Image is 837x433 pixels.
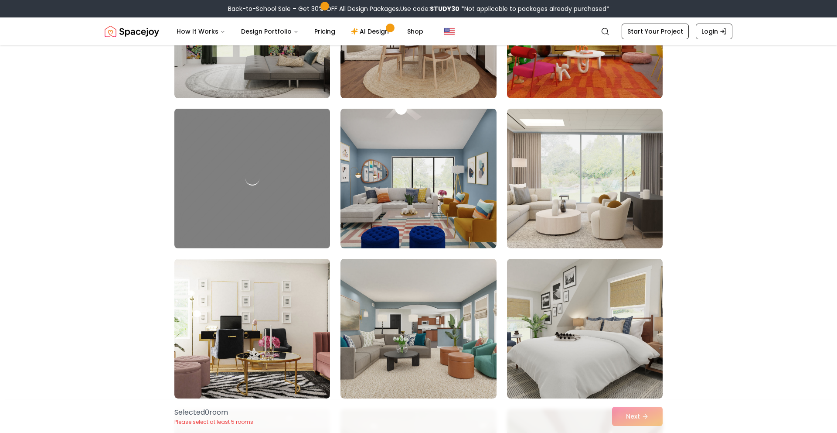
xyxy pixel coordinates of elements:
p: Please select at least 5 rooms [174,419,253,426]
button: How It Works [170,23,232,40]
img: Room room-8 [340,109,496,248]
a: Pricing [307,23,342,40]
nav: Global [105,17,732,45]
a: AI Design [344,23,398,40]
img: Room room-10 [174,259,330,399]
img: Room room-12 [507,259,663,399]
p: Selected 0 room [174,407,253,418]
img: Room room-9 [507,109,663,248]
b: STUDY30 [430,4,459,13]
span: *Not applicable to packages already purchased* [459,4,609,13]
div: Back-to-School Sale – Get 30% OFF All Design Packages. [228,4,609,13]
a: Start Your Project [622,24,689,39]
img: Spacejoy Logo [105,23,159,40]
a: Login [696,24,732,39]
img: Room room-11 [340,259,496,399]
a: Shop [400,23,430,40]
nav: Main [170,23,430,40]
img: United States [444,26,455,37]
span: Use code: [400,4,459,13]
button: Design Portfolio [234,23,306,40]
a: Spacejoy [105,23,159,40]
